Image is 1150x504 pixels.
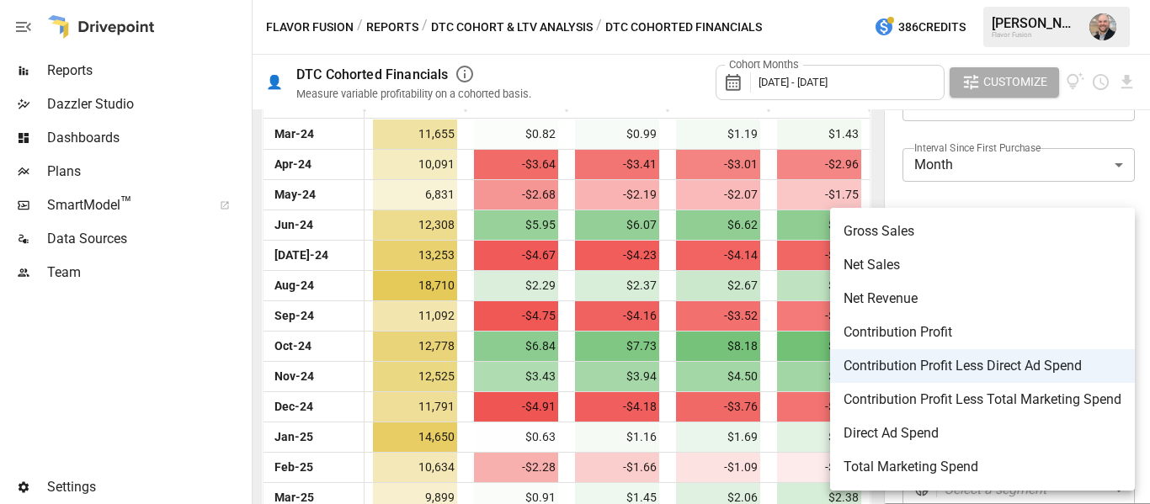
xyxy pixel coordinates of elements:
span: Contribution Profit [844,322,1121,342]
span: Net Sales [844,255,1121,275]
span: Total Marketing Spend [844,457,1121,477]
span: Contribution Profit Less Direct Ad Spend [844,356,1121,376]
span: Net Revenue [844,289,1121,309]
span: Gross Sales [844,221,1121,241]
span: Direct Ad Spend [844,423,1121,443]
span: Contribution Profit Less Total Marketing Spend [844,390,1121,410]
